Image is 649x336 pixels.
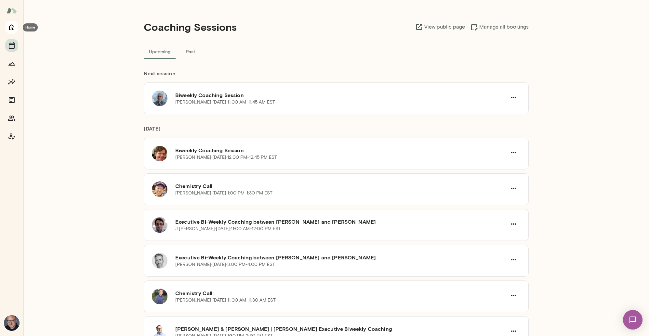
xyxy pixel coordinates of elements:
button: Members [5,112,18,125]
img: Nick Gould [4,315,20,331]
h6: Chemistry Call [175,182,507,190]
h6: Executive Bi-Weekly Coaching between [PERSON_NAME] and [PERSON_NAME] [175,218,507,226]
h6: Biweekly Coaching Session [175,91,507,99]
button: Insights [5,75,18,88]
h6: Executive Bi-Weekly Coaching between [PERSON_NAME] and [PERSON_NAME] [175,254,507,261]
p: [PERSON_NAME] · [DATE] · 12:00 PM-12:45 PM EST [175,154,277,161]
button: Home [5,21,18,34]
h6: [PERSON_NAME] & [PERSON_NAME] | [PERSON_NAME] Executive Biweekly Coaching [175,325,507,333]
div: Home [23,23,38,31]
p: [PERSON_NAME] · [DATE] · 11:00 AM-11:30 AM EST [175,297,276,304]
button: Upcoming [144,44,176,59]
p: J [PERSON_NAME] · [DATE] · 11:00 AM-12:00 PM EST [175,226,281,232]
a: Manage all bookings [470,23,529,31]
div: basic tabs example [144,44,529,59]
h6: Next session [144,69,529,82]
p: [PERSON_NAME] · [DATE] · 1:00 PM-1:30 PM EST [175,190,272,196]
button: Growth Plan [5,57,18,70]
button: Sessions [5,39,18,52]
p: [PERSON_NAME] · [DATE] · 11:00 AM-11:45 AM EST [175,99,275,106]
button: Coach app [5,130,18,143]
h6: [DATE] [144,125,529,138]
button: Documents [5,93,18,106]
h4: Coaching Sessions [144,21,237,33]
img: Mento [7,4,17,17]
p: [PERSON_NAME] · [DATE] · 3:00 PM-4:00 PM EST [175,261,275,268]
a: View public page [415,23,465,31]
h6: Biweekly Coaching Session [175,146,507,154]
h6: Chemistry Call [175,289,507,297]
button: Past [176,44,205,59]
